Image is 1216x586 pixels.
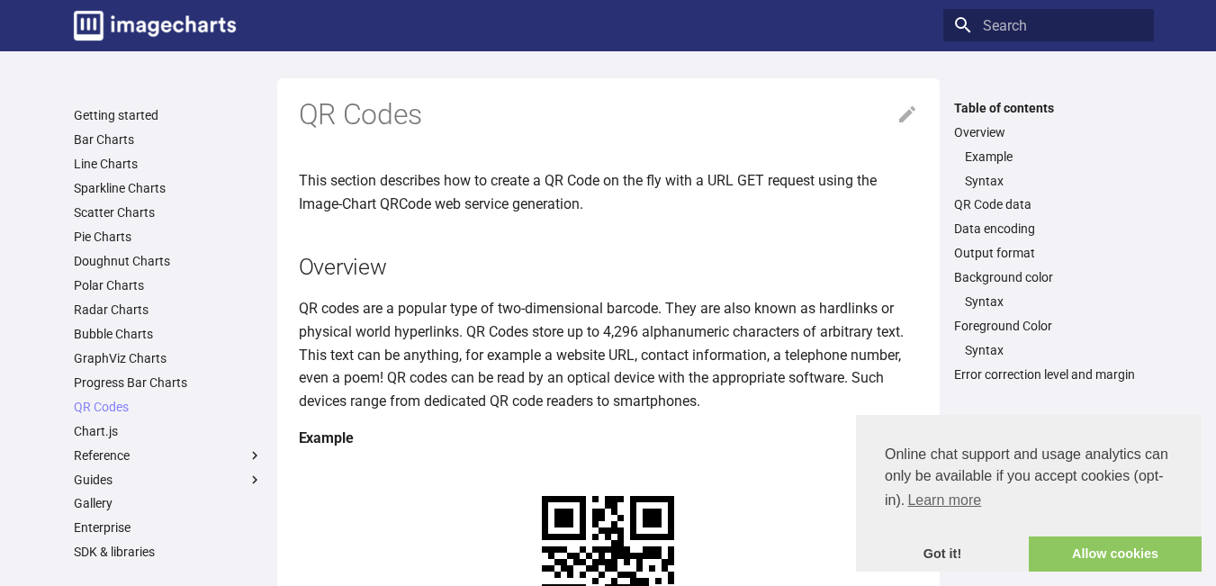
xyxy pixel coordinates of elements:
[74,544,263,560] a: SDK & libraries
[74,495,263,511] a: Gallery
[74,253,263,269] a: Doughnut Charts
[856,536,1029,572] a: dismiss cookie message
[856,415,1202,572] div: cookieconsent
[74,423,263,439] a: Chart.js
[74,204,263,221] a: Scatter Charts
[943,100,1154,116] label: Table of contents
[74,326,263,342] a: Bubble Charts
[74,302,263,318] a: Radar Charts
[954,293,1143,310] nav: Background color
[299,297,918,412] p: QR codes are a popular type of two-dimensional barcode. They are also known as hardlinks or physi...
[74,156,263,172] a: Line Charts
[954,196,1143,212] a: QR Code data
[74,277,263,293] a: Polar Charts
[954,342,1143,358] nav: Foreground Color
[74,229,263,245] a: Pie Charts
[299,251,918,283] h2: Overview
[74,374,263,391] a: Progress Bar Charts
[74,131,263,148] a: Bar Charts
[954,318,1143,334] a: Foreground Color
[943,9,1154,41] input: Search
[74,472,263,488] label: Guides
[965,293,1143,310] a: Syntax
[74,11,236,41] img: logo
[954,269,1143,285] a: Background color
[74,399,263,415] a: QR Codes
[74,519,263,536] a: Enterprise
[74,107,263,123] a: Getting started
[885,444,1173,514] span: Online chat support and usage analytics can only be available if you accept cookies (opt-in).
[74,180,263,196] a: Sparkline Charts
[74,447,263,464] label: Reference
[299,427,918,450] h4: Example
[954,149,1143,189] nav: Overview
[1029,536,1202,572] a: allow cookies
[954,245,1143,261] a: Output format
[965,149,1143,165] a: Example
[965,342,1143,358] a: Syntax
[954,366,1143,383] a: Error correction level and margin
[954,221,1143,237] a: Data encoding
[299,96,918,134] h1: QR Codes
[67,4,243,48] a: Image-Charts documentation
[965,173,1143,189] a: Syntax
[943,100,1154,383] nav: Table of contents
[905,487,984,514] a: learn more about cookies
[954,124,1143,140] a: Overview
[299,169,918,215] p: This section describes how to create a QR Code on the fly with a URL GET request using the Image-...
[74,350,263,366] a: GraphViz Charts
